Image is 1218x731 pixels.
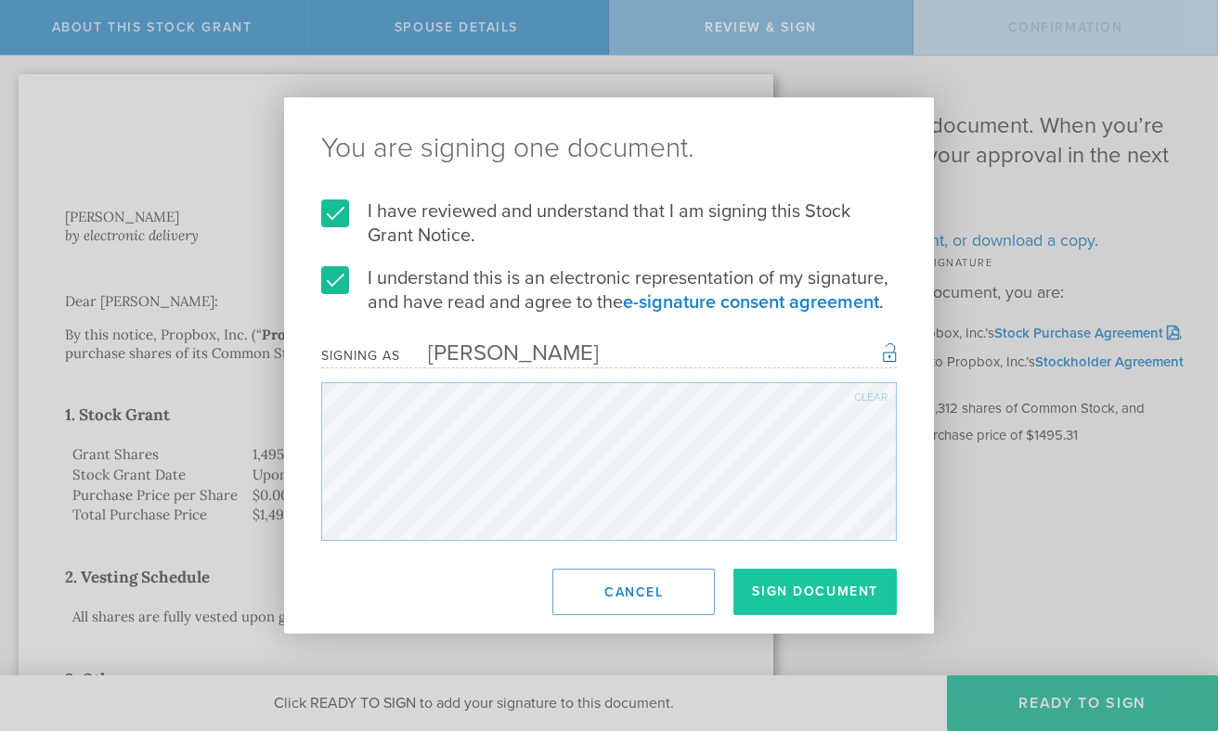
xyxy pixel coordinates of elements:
label: I understand this is an electronic representation of my signature, and have read and agree to the . [321,266,897,314]
label: I have reviewed and understand that I am signing this Stock Grant Notice. [321,199,897,248]
button: Cancel [552,569,715,615]
a: e-signature consent agreement [623,291,879,314]
div: Signing as [321,348,400,364]
div: [PERSON_NAME] [400,340,599,366]
ng-pluralize: You are signing one document. [321,135,897,162]
button: Sign Document [733,569,897,615]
